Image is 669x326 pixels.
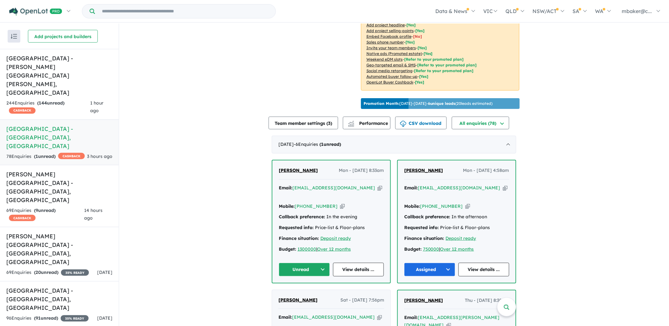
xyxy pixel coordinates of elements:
u: Add project headline [366,23,405,27]
strong: Budget: [279,246,296,252]
strong: Budget: [404,246,422,252]
u: Embed Facebook profile [366,34,411,39]
button: Performance [343,117,391,129]
a: [EMAIL_ADDRESS][DOMAIN_NAME] [292,314,375,320]
strong: ( unread) [37,100,64,106]
div: [DATE] [272,136,516,153]
button: Copy [503,185,508,191]
u: Native ads (Promoted estate) [366,51,422,56]
span: 35 % READY [61,315,89,322]
span: CASHBACK [58,153,85,159]
span: [ No ] [413,34,422,39]
span: [PERSON_NAME] [279,167,318,173]
span: [Yes] [415,80,424,85]
div: 244 Enquir ies [6,99,90,115]
img: sort.svg [11,34,17,39]
span: [DATE] [97,315,112,321]
span: Sat - [DATE] 7:56pm [340,296,384,304]
strong: Callback preference: [404,214,451,220]
a: Over 12 months [440,246,474,252]
a: [PERSON_NAME] [278,296,318,304]
span: [Yes] [419,74,428,79]
div: 69 Enquir ies [6,269,89,276]
span: Mon - [DATE] 8:33am [339,167,384,174]
button: Team member settings (3) [269,117,338,129]
p: [DATE] - [DATE] - ( 20 leads estimated) [364,101,493,106]
img: line-chart.svg [348,121,354,124]
span: Thu - [DATE] 8:30pm [465,297,509,304]
u: Weekend eDM slots [366,57,403,62]
strong: Finance situation: [404,235,445,241]
a: [PERSON_NAME] [404,297,443,304]
a: Deposit ready [320,235,351,241]
span: [ Yes ] [406,23,416,27]
strong: Email: [278,314,292,320]
u: Invite your team members [366,45,416,50]
span: 35 % READY [61,269,89,276]
span: Mon - [DATE] 4:58am [463,167,509,174]
strong: Email: [404,315,418,320]
span: 1 hour ago [90,100,104,113]
span: [Refer to your promoted plan] [404,57,464,62]
button: Add projects and builders [28,30,98,43]
span: [ Yes ] [415,28,425,33]
u: Social media retargeting [366,68,412,73]
strong: ( unread) [34,269,58,275]
span: - 6 Enquir ies [294,141,341,147]
span: 9 [36,207,38,213]
span: 91 [36,315,41,321]
a: View details ... [333,263,384,276]
h5: [GEOGRAPHIC_DATA] - [GEOGRAPHIC_DATA] , [GEOGRAPHIC_DATA] [6,286,112,312]
a: [PHONE_NUMBER] [420,203,463,209]
span: [PERSON_NAME] [404,167,443,173]
span: 1 [36,153,38,159]
span: 1 [321,141,324,147]
strong: Email: [279,185,292,191]
a: [EMAIL_ADDRESS][DOMAIN_NAME] [418,185,500,191]
span: 20 [36,269,41,275]
div: 96 Enquir ies [6,315,89,322]
div: Price-list & Floor-plans [279,224,384,232]
button: Copy [465,203,470,210]
strong: ( unread) [34,207,56,213]
button: All enquiries (78) [452,117,509,129]
button: Unread [279,263,330,276]
span: [Yes] [424,51,433,56]
div: 69 Enquir ies [6,207,84,222]
strong: ( unread) [34,315,58,321]
strong: Callback preference: [279,214,325,220]
span: [Refer to your promoted plan] [414,68,474,73]
h5: [PERSON_NAME][GEOGRAPHIC_DATA] - [GEOGRAPHIC_DATA] , [GEOGRAPHIC_DATA] [6,170,112,204]
h5: [GEOGRAPHIC_DATA] - [PERSON_NAME][GEOGRAPHIC_DATA][PERSON_NAME] , [GEOGRAPHIC_DATA] [6,54,112,97]
strong: Email: [404,185,418,191]
u: Add project selling-points [366,28,414,33]
h5: [PERSON_NAME][GEOGRAPHIC_DATA] - [GEOGRAPHIC_DATA] , [GEOGRAPHIC_DATA] [6,232,112,266]
a: [PERSON_NAME] [279,167,318,174]
a: Over 12 months [317,246,351,252]
u: Geo-targeted email & SMS [366,63,416,67]
a: Deposit ready [446,235,476,241]
u: OpenLot Buyer Cashback [366,80,413,85]
span: [PERSON_NAME] [404,297,443,303]
div: In the afternoon [404,213,509,221]
a: 1300000 [298,246,316,252]
div: | [279,246,384,253]
strong: Finance situation: [279,235,319,241]
button: Copy [340,203,345,210]
a: [PHONE_NUMBER] [295,203,338,209]
button: Copy [377,314,382,321]
button: Assigned [404,263,455,276]
img: Openlot PRO Logo White [9,8,62,16]
input: Try estate name, suburb, builder or developer [96,4,274,18]
span: CASHBACK [9,107,36,114]
a: 750000 [423,246,439,252]
strong: Mobile: [279,203,295,209]
strong: Requested info: [279,225,314,230]
span: CASHBACK [9,215,36,221]
strong: Mobile: [404,203,420,209]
